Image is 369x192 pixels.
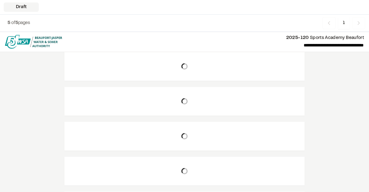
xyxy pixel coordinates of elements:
span: 5 [15,21,18,25]
nav: Navigation [322,17,365,29]
img: file [5,35,62,49]
p: Sports Academy Beaufort [67,35,364,41]
div: Draft [4,2,39,12]
span: 5 [8,21,10,25]
p: of pages [8,20,30,26]
span: 2025-120 [286,36,309,40]
span: 1 [338,17,350,29]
